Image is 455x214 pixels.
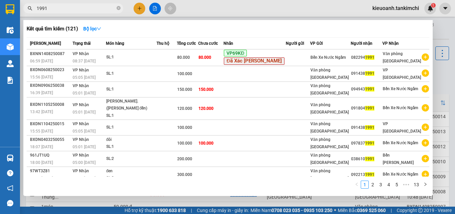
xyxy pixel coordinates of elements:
span: Món hàng [106,41,124,46]
div: SL: 1 [106,124,156,131]
span: 80.000 [177,55,190,60]
span: Bến Xe Nước Ngầm [383,141,418,145]
span: close-circle [117,6,121,10]
span: 1991 [365,55,374,60]
span: Người nhận [351,41,372,46]
span: Bến Xe Nước Ngầm [383,172,418,177]
div: đen [106,168,156,175]
img: logo-vxr [6,4,14,14]
span: 120.000 [177,106,192,111]
span: message [7,200,13,206]
div: 091438 [351,124,382,131]
li: 13 [411,181,421,189]
div: 961JT1UQ [30,152,71,159]
div: BXDN1105250008 [30,101,71,108]
span: 1991 [365,71,374,76]
span: VP Nhận [73,122,89,126]
span: Văn phòng [GEOGRAPHIC_DATA] [310,102,349,115]
div: BXDN0906250038 [30,82,71,89]
div: BXDN0608250023 [30,66,71,73]
div: SL: 3 [106,175,156,182]
span: 1991 [365,106,374,111]
div: đôi [106,136,156,144]
span: VP [GEOGRAPHIC_DATA] [383,122,421,134]
div: 092213 [351,171,382,178]
span: plus-circle [422,85,429,92]
a: 4 [385,181,392,188]
span: VP Nhận [73,137,89,142]
span: 80.000 [199,55,211,60]
span: 120.000 [199,106,214,111]
a: 1 [361,181,368,188]
input: Tìm tên, số ĐT hoặc mã đơn [37,5,115,12]
li: 2 [369,181,377,189]
div: 091804 [351,105,382,112]
div: 97WT3Z81 [30,168,71,175]
a: 2 [369,181,376,188]
div: BXDN1104250015 [30,121,71,128]
span: [PERSON_NAME] [30,41,61,46]
span: 05:05 [DATE] [73,75,96,80]
span: plus-circle [422,124,429,131]
span: 150.000 [177,87,192,92]
span: VP Nhận [73,68,89,72]
div: BXDN0403250055 [30,136,71,143]
span: Văn phòng [GEOGRAPHIC_DATA] [383,51,421,63]
span: 05:01 [DATE] [73,91,96,95]
span: VP Nhận [73,102,89,107]
div: SL: 1 [106,143,156,151]
li: Next 5 Pages [401,181,411,189]
span: Tổng cước [177,41,196,46]
span: 08:37 [DATE] [73,59,96,63]
li: 3 [377,181,385,189]
span: 13:42 [DATE] [30,110,53,114]
span: left [355,182,359,186]
div: SL: 1 [106,54,156,61]
span: 05:00 [DATE] [73,160,96,165]
span: 100.000 [199,141,214,146]
span: 300.000 [177,172,192,177]
span: Văn phòng [GEOGRAPHIC_DATA] [310,83,349,95]
div: 094943 [351,86,382,93]
span: 1991 [365,125,374,130]
div: SL: 1 [106,70,156,77]
span: Đã Xác [PERSON_NAME] [224,57,284,65]
span: 05:01 [DATE] [73,110,96,115]
span: ••• [401,181,411,189]
li: 1 [361,181,369,189]
div: SL: 1 [106,112,156,120]
div: BXNN1408250087 [30,50,71,57]
span: down [97,26,101,31]
span: VP Gửi [310,41,323,46]
span: plus-circle [422,53,429,61]
span: 100.000 [177,125,192,130]
span: Trạng thái [73,41,91,46]
a: 5 [393,181,400,188]
span: plus-circle [422,171,429,178]
button: right [421,181,429,189]
span: VP Nhận [382,41,399,46]
span: 1991 [365,87,374,91]
span: Thu hộ [157,41,169,46]
span: Bến Xe Nước Ngầm [310,55,346,60]
span: 1991 [365,141,374,146]
span: 1991 [365,157,374,161]
span: 06:59 [DATE] [30,59,53,63]
span: VP [GEOGRAPHIC_DATA] [383,68,421,80]
span: 200.000 [177,157,192,161]
li: Next Page [421,181,429,189]
span: search [28,6,32,11]
span: 15:55 [DATE] [30,129,53,134]
strong: Bộ lọc [83,26,101,31]
span: 05:01 [DATE] [73,145,96,149]
span: 150.000 [199,87,214,92]
li: Previous Page [353,181,361,189]
span: 05:05 [DATE] [73,129,96,134]
a: 3 [377,181,384,188]
span: VP Nhận [73,153,89,158]
span: Nhãn [224,41,233,46]
img: warehouse-icon [7,155,14,162]
span: question-circle [7,170,13,176]
span: Văn phòng [GEOGRAPHIC_DATA] [310,137,349,149]
img: warehouse-icon [7,43,14,50]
